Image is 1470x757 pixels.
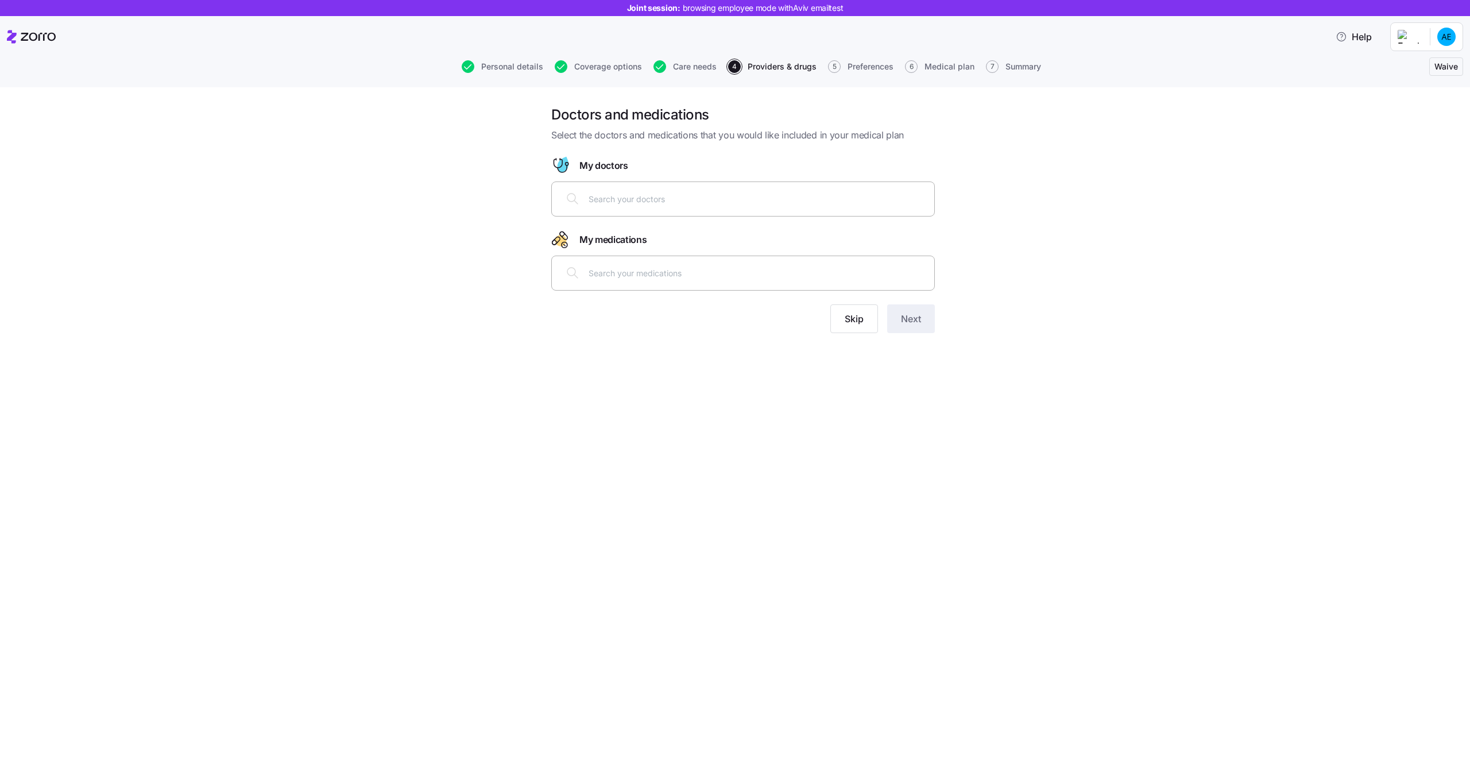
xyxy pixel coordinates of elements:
span: 4 [728,60,741,73]
span: 5 [828,60,841,73]
span: 7 [986,60,999,73]
button: 6Medical plan [905,60,974,73]
span: Waive [1434,61,1458,72]
input: Search your doctors [589,192,927,205]
span: Joint session: [627,2,844,14]
input: Search your medications [589,267,927,279]
button: Waive [1429,57,1463,76]
a: 4Providers & drugs [726,60,817,73]
span: Coverage options [574,63,642,71]
img: Employer logo [1398,30,1421,44]
button: 4Providers & drugs [728,60,817,73]
button: 5Preferences [828,60,893,73]
h1: Doctors and medications [551,106,935,123]
span: Medical plan [924,63,974,71]
span: Select the doctors and medications that you would like included in your medical plan [551,128,935,142]
svg: Drugs [551,230,570,249]
span: Care needs [673,63,717,71]
button: Care needs [653,60,717,73]
button: Help [1326,25,1381,48]
span: Summary [1005,63,1041,71]
span: Next [901,312,921,326]
img: 22dae0004eb673b357895ebc1bf474d8 [1437,28,1456,46]
span: Help [1336,30,1372,44]
a: Coverage options [552,60,642,73]
button: Personal details [462,60,543,73]
span: Skip [845,312,864,326]
span: Providers & drugs [748,63,817,71]
a: Care needs [651,60,717,73]
span: My doctors [579,159,628,173]
span: My medications [579,233,647,247]
button: Skip [830,304,878,333]
svg: Doctor figure [551,156,570,175]
a: Personal details [459,60,543,73]
button: Next [887,304,935,333]
button: Coverage options [555,60,642,73]
button: 7Summary [986,60,1041,73]
span: browsing employee mode with Aviv emailtest [683,2,844,14]
span: Preferences [848,63,893,71]
span: Personal details [481,63,543,71]
span: 6 [905,60,918,73]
